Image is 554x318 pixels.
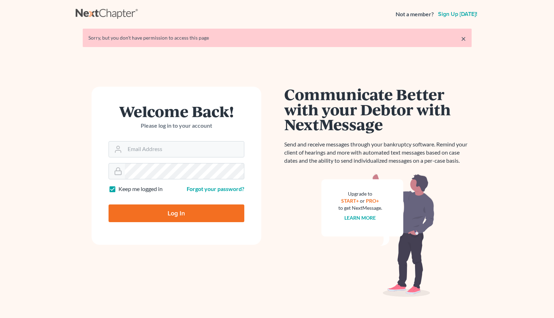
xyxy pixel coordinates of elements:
p: Please log in to your account [109,122,244,130]
a: × [461,34,466,43]
p: Send and receive messages through your bankruptcy software. Remind your client of hearings and mo... [284,140,472,165]
h1: Welcome Back! [109,104,244,119]
a: PRO+ [366,198,379,204]
img: nextmessage_bg-59042aed3d76b12b5cd301f8e5b87938c9018125f34e5fa2b7a6b67550977c72.svg [321,173,435,297]
div: to get NextMessage. [338,204,382,212]
h1: Communicate Better with your Debtor with NextMessage [284,87,472,132]
a: START+ [341,198,359,204]
a: Forgot your password? [187,185,244,192]
label: Keep me logged in [118,185,163,193]
input: Email Address [125,141,244,157]
span: or [360,198,365,204]
a: Sign up [DATE]! [437,11,479,17]
a: Learn more [344,215,376,221]
div: Sorry, but you don't have permission to access this page [88,34,466,41]
div: Upgrade to [338,190,382,197]
input: Log In [109,204,244,222]
strong: Not a member? [396,10,434,18]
